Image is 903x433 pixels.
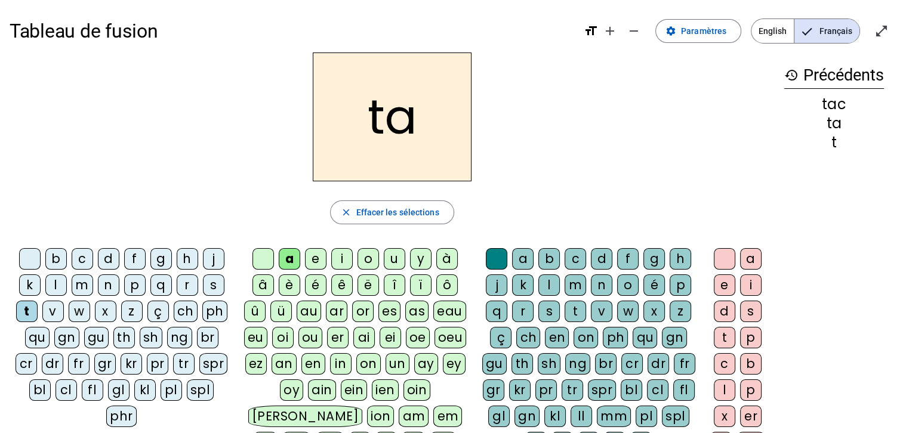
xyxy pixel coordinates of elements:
[248,406,362,427] div: [PERSON_NAME]
[622,19,646,43] button: Diminuer la taille de la police
[72,248,93,270] div: c
[617,274,639,296] div: o
[68,353,90,375] div: fr
[662,406,689,427] div: spl
[874,24,889,38] mat-icon: open_in_full
[19,274,41,296] div: k
[72,274,93,296] div: m
[301,353,325,375] div: en
[330,353,352,375] div: in
[627,24,641,38] mat-icon: remove
[367,406,395,427] div: ion
[784,97,884,112] div: tac
[597,406,631,427] div: mm
[714,379,735,401] div: l
[340,207,351,218] mat-icon: close
[140,327,162,348] div: sh
[410,274,432,296] div: ï
[305,274,326,296] div: é
[433,406,462,427] div: em
[490,327,511,348] div: ç
[740,274,762,296] div: i
[621,379,642,401] div: bl
[98,274,119,296] div: n
[617,248,639,270] div: f
[483,379,504,401] div: gr
[352,301,374,322] div: or
[486,274,507,296] div: j
[595,353,617,375] div: br
[714,274,735,296] div: e
[378,301,400,322] div: es
[565,301,586,322] div: t
[591,274,612,296] div: n
[113,327,135,348] div: th
[673,379,695,401] div: fl
[372,379,399,401] div: ien
[598,19,622,43] button: Augmenter la taille de la police
[279,248,300,270] div: a
[565,274,586,296] div: m
[56,379,77,401] div: cl
[636,406,657,427] div: pl
[514,406,540,427] div: gn
[509,379,531,401] div: kr
[270,301,292,322] div: ü
[177,274,198,296] div: r
[784,135,884,150] div: t
[516,327,540,348] div: ch
[784,116,884,131] div: ta
[538,353,560,375] div: sh
[643,274,665,296] div: é
[69,301,90,322] div: w
[106,406,137,427] div: phr
[245,353,267,375] div: ez
[562,379,583,401] div: tr
[406,327,430,348] div: oe
[161,379,182,401] div: pl
[584,24,598,38] mat-icon: format_size
[535,379,557,401] div: pr
[714,353,735,375] div: c
[203,274,224,296] div: s
[174,301,198,322] div: ch
[199,353,228,375] div: spr
[252,274,274,296] div: â
[308,379,336,401] div: ain
[150,274,172,296] div: q
[121,353,142,375] div: kr
[714,406,735,427] div: x
[740,406,762,427] div: er
[280,379,303,401] div: oy
[674,353,695,375] div: fr
[603,24,617,38] mat-icon: add
[326,301,347,322] div: ar
[751,18,860,44] mat-button-toggle-group: Language selection
[203,248,224,270] div: j
[681,24,726,38] span: Paramètres
[29,379,51,401] div: bl
[42,301,64,322] div: v
[784,62,884,89] h3: Précédents
[740,379,762,401] div: p
[54,327,79,348] div: gn
[784,68,799,82] mat-icon: history
[538,301,560,322] div: s
[25,327,50,348] div: qu
[82,379,103,401] div: fl
[648,353,669,375] div: dr
[353,327,375,348] div: ai
[124,248,146,270] div: f
[434,327,467,348] div: oeu
[384,274,405,296] div: î
[272,353,297,375] div: an
[384,248,405,270] div: u
[486,301,507,322] div: q
[42,353,63,375] div: dr
[740,327,762,348] div: p
[380,327,401,348] div: ei
[870,19,893,43] button: Entrer en plein écran
[512,248,534,270] div: a
[565,248,586,270] div: c
[16,353,37,375] div: cr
